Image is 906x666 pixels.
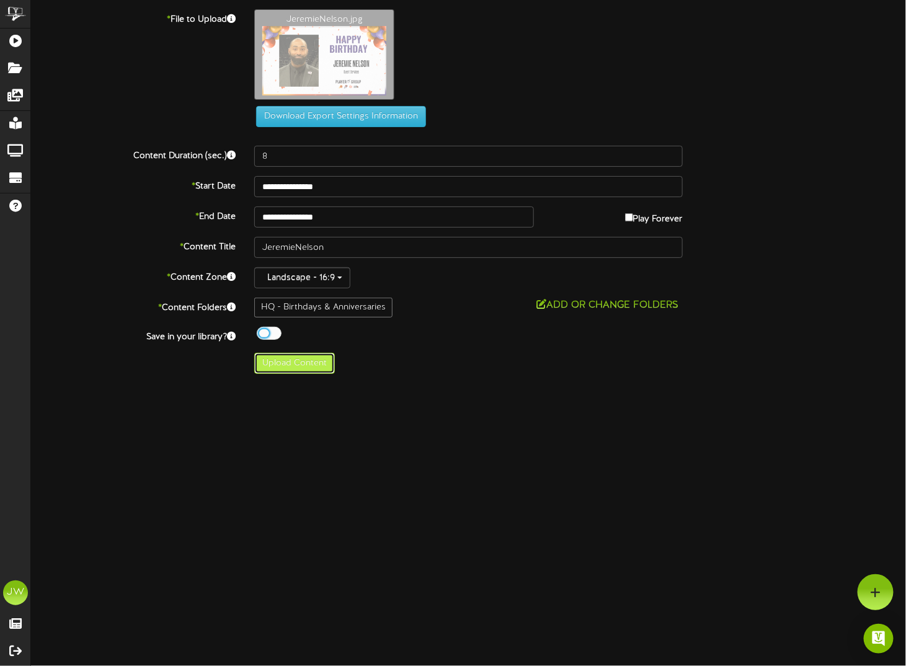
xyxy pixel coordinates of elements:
label: Content Zone [22,267,245,284]
button: Upload Content [254,353,335,374]
label: Play Forever [625,206,683,226]
a: Download Export Settings Information [250,112,426,122]
div: JW [3,580,28,605]
button: Download Export Settings Information [256,106,426,127]
label: Start Date [22,176,245,193]
div: Open Intercom Messenger [864,624,894,654]
label: File to Upload [22,9,245,26]
label: Content Folders [22,298,245,314]
label: Content Duration (sec.) [22,146,245,162]
input: Play Forever [625,213,633,221]
button: Add or Change Folders [533,298,683,313]
button: Landscape - 16:9 [254,267,350,288]
label: Content Title [22,237,245,254]
input: Title of this Content [254,237,683,258]
label: End Date [22,206,245,223]
div: HQ - Birthdays & Anniversaries [254,298,393,317]
label: Save in your library? [22,327,245,344]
